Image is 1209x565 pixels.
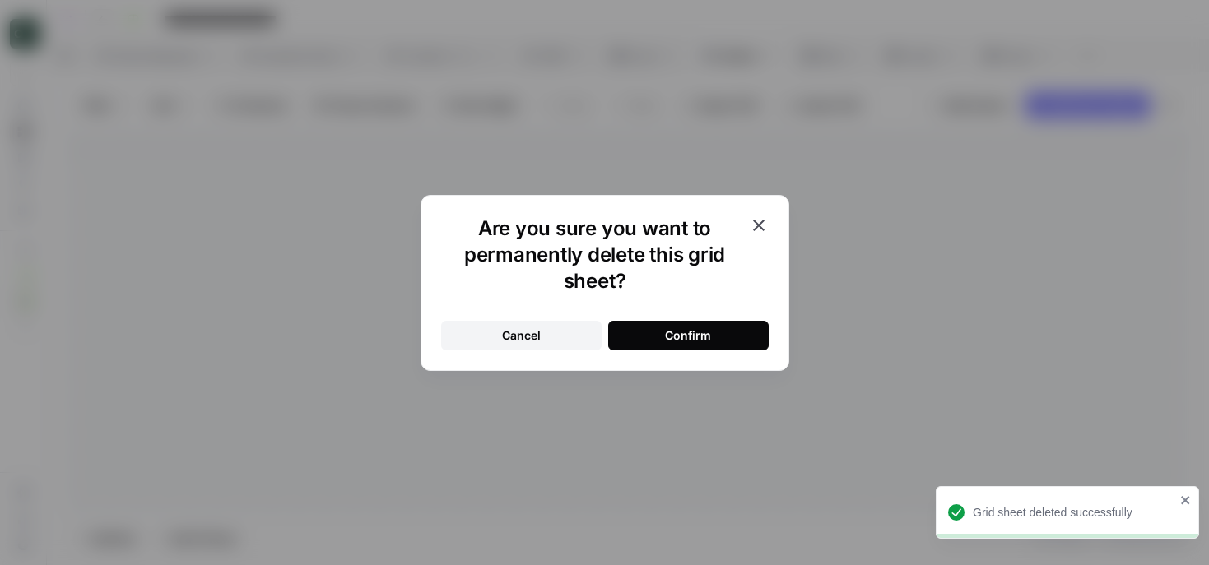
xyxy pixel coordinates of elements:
button: Cancel [441,321,602,350]
button: close [1180,493,1192,507]
div: Grid sheet deleted successfully [973,504,1175,521]
div: Cancel [502,327,541,344]
div: Confirm [665,327,711,344]
h1: Are you sure you want to permanently delete this grid sheet? [441,215,749,294]
button: Confirm [608,321,769,350]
